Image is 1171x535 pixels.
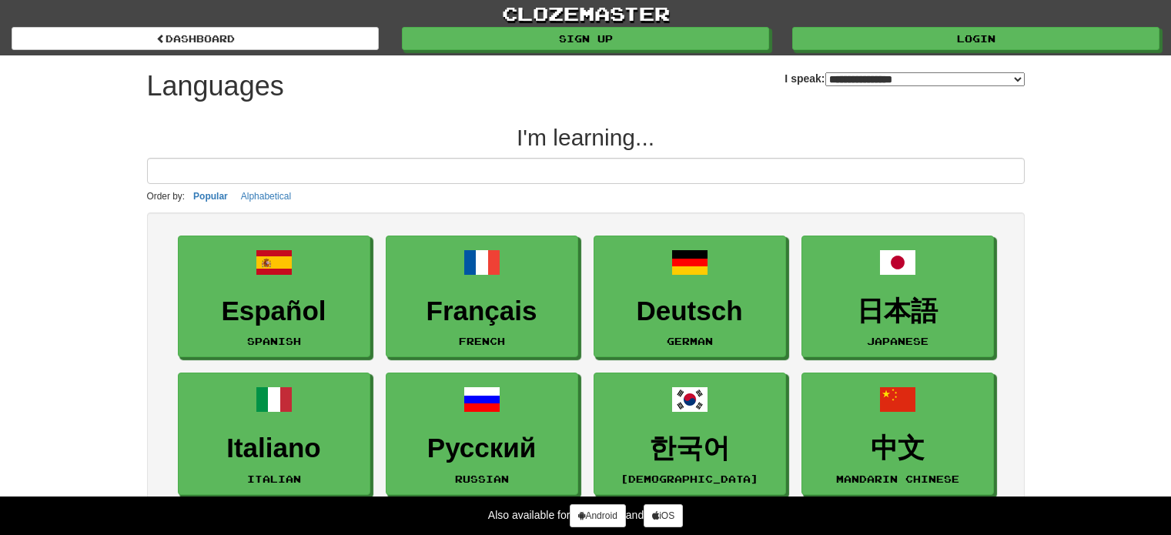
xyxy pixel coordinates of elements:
h3: Italiano [186,433,362,463]
h2: I'm learning... [147,125,1025,150]
a: iOS [644,504,683,527]
a: 中文Mandarin Chinese [801,373,994,495]
a: dashboard [12,27,379,50]
small: Italian [247,473,301,484]
label: I speak: [785,71,1024,86]
a: Android [570,504,625,527]
a: FrançaisFrench [386,236,578,358]
a: 한국어[DEMOGRAPHIC_DATA] [594,373,786,495]
small: Russian [455,473,509,484]
button: Alphabetical [236,188,296,205]
h3: 中文 [810,433,985,463]
a: Login [792,27,1159,50]
h3: 日本語 [810,296,985,326]
a: Sign up [402,27,769,50]
small: [DEMOGRAPHIC_DATA] [621,473,758,484]
small: Japanese [867,336,928,346]
small: Order by: [147,191,186,202]
small: German [667,336,713,346]
a: РусскийRussian [386,373,578,495]
h1: Languages [147,71,284,102]
h3: Français [394,296,570,326]
button: Popular [189,188,233,205]
a: ItalianoItalian [178,373,370,495]
h3: 한국어 [602,433,778,463]
small: French [459,336,505,346]
h3: Español [186,296,362,326]
h3: Deutsch [602,296,778,326]
a: EspañolSpanish [178,236,370,358]
select: I speak: [825,72,1025,86]
small: Mandarin Chinese [836,473,959,484]
small: Spanish [247,336,301,346]
a: DeutschGerman [594,236,786,358]
a: 日本語Japanese [801,236,994,358]
h3: Русский [394,433,570,463]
